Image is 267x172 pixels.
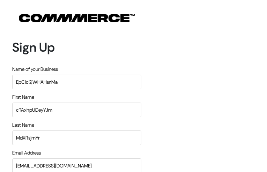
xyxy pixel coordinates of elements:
[12,66,58,73] label: Name of your Business
[12,40,141,55] h1: Sign Up
[12,121,34,129] label: Last Name
[12,94,34,101] label: First Name
[12,149,41,157] label: Email Address
[19,14,135,22] img: COMMMERCE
